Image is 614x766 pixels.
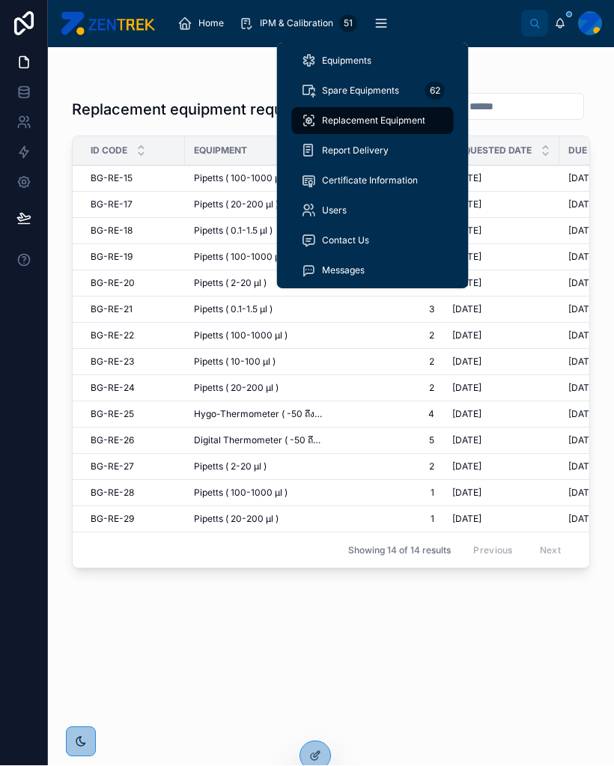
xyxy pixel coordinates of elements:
[452,225,550,237] a: [DATE]
[194,356,276,368] span: Pipetts ( 10-100 µl )
[322,85,399,97] span: Spare Equipments
[194,435,322,447] a: Digital Thermometer ( -50 ถึง 70 องศาเซลเซียส )
[91,225,133,237] span: BG-RE-18
[194,252,322,264] a: Pipetts ( 100-1000 µl )
[194,225,322,237] a: Pipetts ( 0.1-1.5 µl )
[194,487,288,499] span: Pipetts ( 100-1000 µl )
[194,225,273,237] span: Pipetts ( 0.1-1.5 µl )
[340,356,434,368] a: 2
[194,304,322,316] a: Pipetts ( 0.1-1.5 µl )
[568,225,598,237] span: [DATE]
[194,278,267,290] span: Pipetts ( 2-20 µl )
[91,173,133,185] span: BG-RE-15
[91,461,134,473] span: BG-RE-27
[452,409,550,421] a: [DATE]
[340,383,434,395] a: 2
[568,514,598,526] span: [DATE]
[452,145,532,157] span: Requested Date
[194,514,322,526] a: Pipetts ( 20-200 µl )
[568,487,598,499] span: [DATE]
[322,145,389,157] span: Report Delivery
[292,168,454,195] a: Certificate Information
[91,356,176,368] a: BG-RE-23
[452,461,481,473] span: [DATE]
[91,199,133,211] span: BG-RE-17
[91,435,134,447] span: BG-RE-26
[91,330,134,342] span: BG-RE-22
[91,435,176,447] a: BG-RE-26
[194,145,247,157] span: Equipment
[348,545,451,557] span: Showing 14 of 14 results
[91,145,127,157] span: ID CODE
[91,383,135,395] span: BG-RE-24
[292,198,454,225] a: Users
[91,304,133,316] span: BG-RE-21
[91,383,176,395] a: BG-RE-24
[194,514,279,526] span: Pipetts ( 20-200 µl )
[194,461,322,473] a: Pipetts ( 2-20 µl )
[198,18,224,30] span: Home
[194,487,322,499] a: Pipetts ( 100-1000 µl )
[568,461,598,473] span: [DATE]
[292,228,454,255] a: Contact Us
[173,10,234,37] a: Home
[340,514,434,526] a: 1
[568,199,598,211] span: [DATE]
[277,43,469,289] div: scrollable content
[340,461,434,473] a: 2
[340,330,434,342] a: 2
[322,175,418,187] span: Certificate Information
[194,199,322,211] a: Pipetts ( 20-200 µl )
[322,205,347,217] span: Users
[167,7,521,40] div: scrollable content
[340,409,434,421] a: 4
[194,356,322,368] a: Pipetts ( 10-100 µl )
[452,304,481,316] span: [DATE]
[452,252,550,264] a: [DATE]
[91,199,176,211] a: BG-RE-17
[452,409,481,421] span: [DATE]
[340,304,434,316] a: 3
[91,225,176,237] a: BG-RE-18
[425,82,445,100] div: 62
[568,173,598,185] span: [DATE]
[340,435,434,447] a: 5
[452,304,550,316] a: [DATE]
[452,435,481,447] span: [DATE]
[568,278,598,290] span: [DATE]
[452,330,550,342] a: [DATE]
[194,409,322,421] a: Hygo-Thermometer ( -50 ถึง 70 องศาเซลเซียส )
[91,278,135,290] span: BG-RE-20
[292,48,454,75] a: Equipments
[194,383,279,395] span: Pipetts ( 20-200 µl )
[194,330,322,342] a: Pipetts ( 100-1000 µl )
[568,383,598,395] span: [DATE]
[72,100,314,121] h1: Replacement equipment requests
[194,252,288,264] span: Pipetts ( 100-1000 µl )
[194,383,322,395] a: Pipetts ( 20-200 µl )
[452,330,481,342] span: [DATE]
[292,78,454,105] a: Spare Equipments62
[91,173,176,185] a: BG-RE-15
[194,173,288,185] span: Pipetts ( 100-1000 µl )
[194,461,267,473] span: Pipetts ( 2-20 µl )
[452,356,550,368] a: [DATE]
[568,145,613,157] span: Due Date
[91,304,176,316] a: BG-RE-21
[91,487,176,499] a: BG-RE-28
[91,514,176,526] a: BG-RE-29
[452,383,550,395] a: [DATE]
[452,435,550,447] a: [DATE]
[568,304,598,316] span: [DATE]
[322,265,365,277] span: Messages
[91,356,134,368] span: BG-RE-23
[91,487,134,499] span: BG-RE-28
[339,15,357,33] div: 51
